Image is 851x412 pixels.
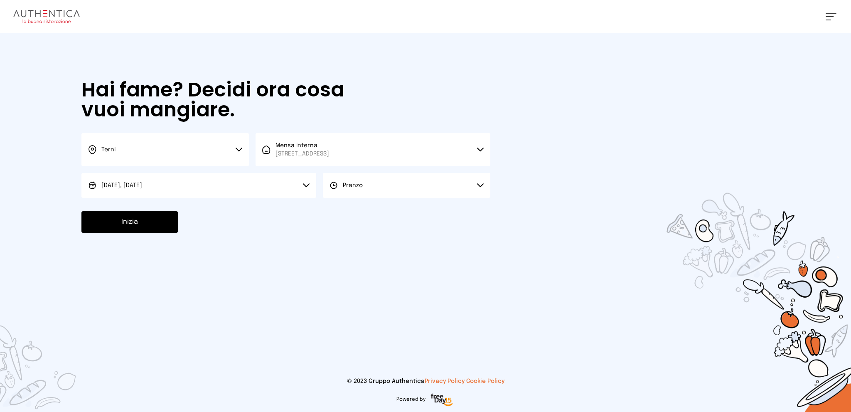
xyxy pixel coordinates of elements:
span: Mensa interna [275,141,329,158]
button: [DATE], [DATE] [81,173,316,198]
img: logo-freeday.3e08031.png [429,392,455,409]
a: Privacy Policy [425,378,465,384]
a: Cookie Policy [466,378,504,384]
img: sticker-selezione-mensa.70a28f7.png [618,145,851,412]
button: Inizia [81,211,178,233]
button: Terni [81,133,249,166]
p: © 2023 Gruppo Authentica [13,377,838,385]
button: Pranzo [323,173,490,198]
span: [STREET_ADDRESS] [275,150,329,158]
button: Mensa interna[STREET_ADDRESS] [256,133,490,166]
span: Powered by [396,396,425,403]
img: logo.8f33a47.png [13,10,80,23]
span: Terni [101,147,116,153]
h1: Hai fame? Decidi ora cosa vuoi mangiare. [81,80,388,120]
span: Pranzo [343,183,363,188]
span: [DATE], [DATE] [101,183,142,188]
